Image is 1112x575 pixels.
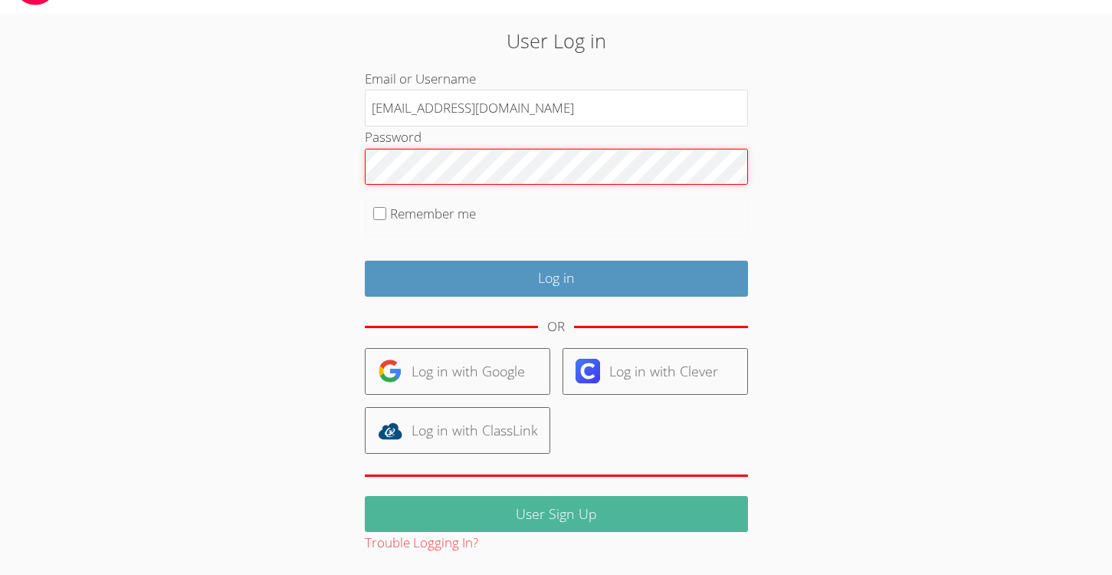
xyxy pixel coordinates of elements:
label: Email or Username [365,70,476,87]
label: Remember me [390,205,476,222]
img: clever-logo-6eab21bc6e7a338710f1a6ff85c0baf02591cd810cc4098c63d3a4b26e2feb20.svg [576,359,600,383]
a: Log in with ClassLink [365,407,550,454]
div: OR [547,316,565,338]
img: google-logo-50288ca7cdecda66e5e0955fdab243c47b7ad437acaf1139b6f446037453330a.svg [378,359,402,383]
button: Trouble Logging In? [365,532,478,554]
a: Log in with Google [365,348,550,395]
input: Log in [365,261,748,297]
h2: User Log in [256,26,857,55]
label: Password [365,128,422,146]
a: Log in with Clever [563,348,748,395]
img: classlink-logo-d6bb404cc1216ec64c9a2012d9dc4662098be43eaf13dc465df04b49fa7ab582.svg [378,419,402,443]
a: User Sign Up [365,496,748,532]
